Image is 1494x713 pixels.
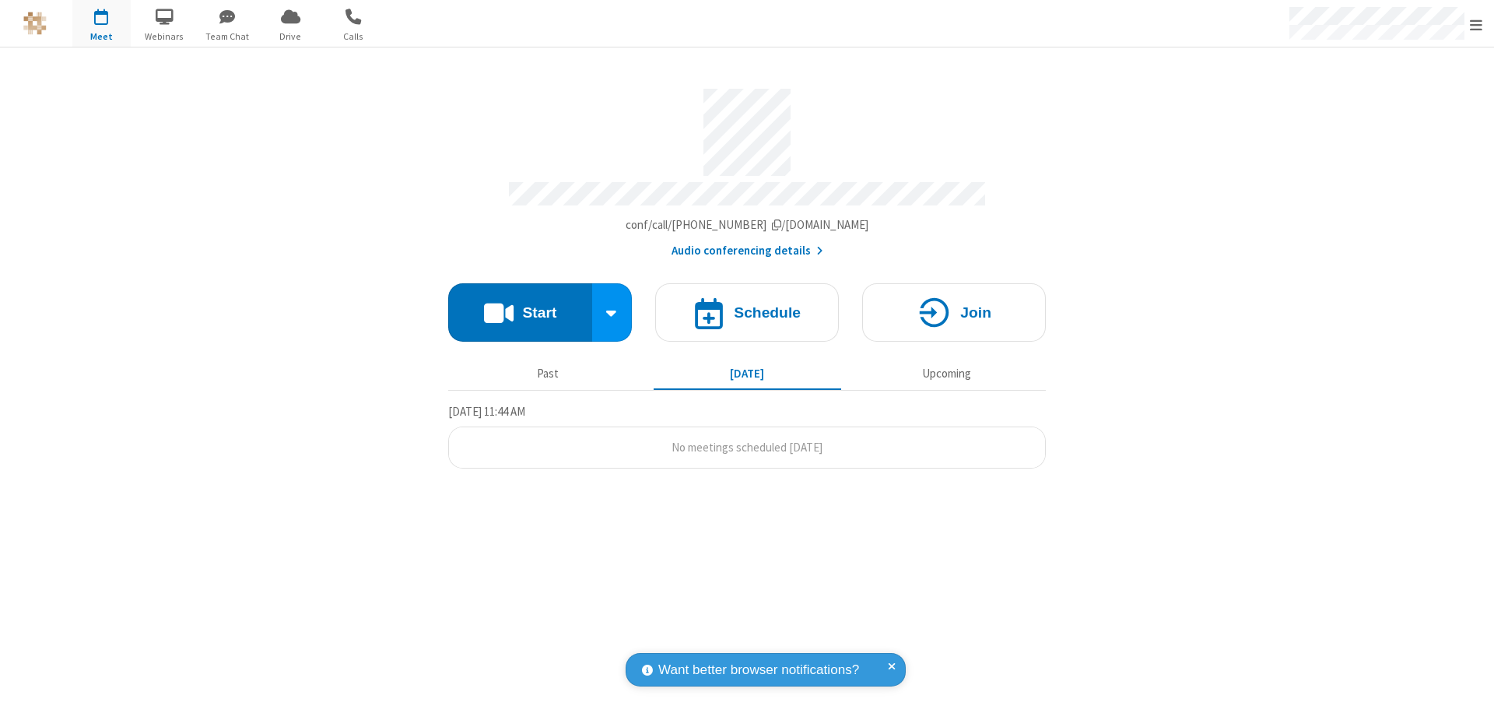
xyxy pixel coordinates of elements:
[592,283,633,342] div: Start conference options
[672,440,822,455] span: No meetings scheduled [DATE]
[862,283,1046,342] button: Join
[448,404,525,419] span: [DATE] 11:44 AM
[655,283,839,342] button: Schedule
[448,283,592,342] button: Start
[626,216,869,234] button: Copy my meeting room linkCopy my meeting room link
[72,30,131,44] span: Meet
[1455,673,1482,702] iframe: Chat
[672,242,823,260] button: Audio conferencing details
[135,30,194,44] span: Webinars
[626,217,869,232] span: Copy my meeting room link
[853,359,1040,388] button: Upcoming
[448,402,1046,469] section: Today's Meetings
[23,12,47,35] img: QA Selenium DO NOT DELETE OR CHANGE
[522,305,556,320] h4: Start
[960,305,991,320] h4: Join
[261,30,320,44] span: Drive
[734,305,801,320] h4: Schedule
[198,30,257,44] span: Team Chat
[448,77,1046,260] section: Account details
[658,660,859,680] span: Want better browser notifications?
[454,359,642,388] button: Past
[654,359,841,388] button: [DATE]
[324,30,383,44] span: Calls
